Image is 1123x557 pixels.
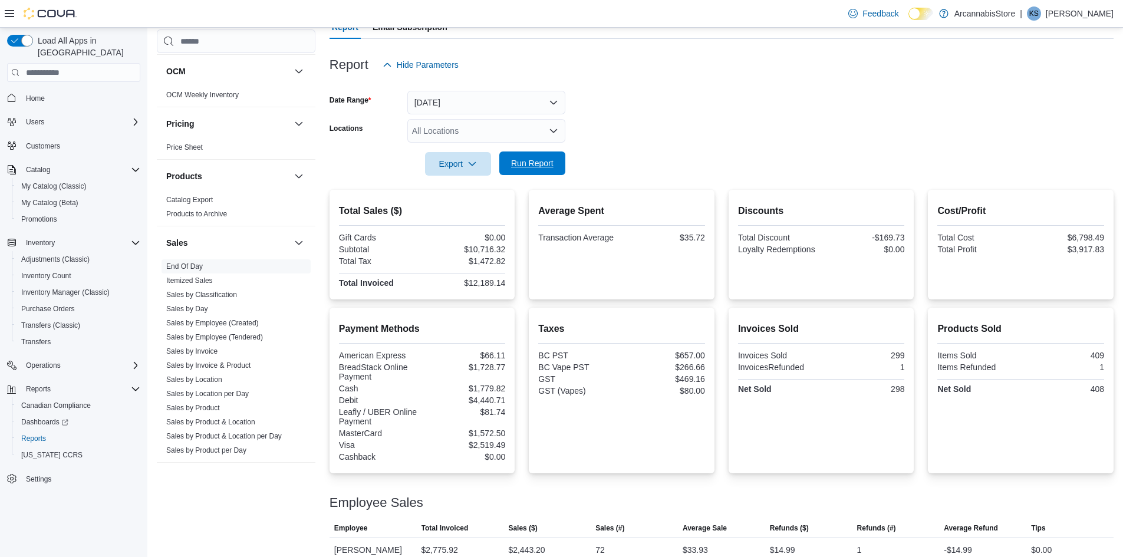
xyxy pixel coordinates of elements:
[538,233,619,242] div: Transaction Average
[21,198,78,207] span: My Catalog (Beta)
[166,404,220,412] a: Sales by Product
[12,268,145,284] button: Inventory Count
[432,152,484,176] span: Export
[166,290,237,299] span: Sales by Classification
[157,193,315,226] div: Products
[824,384,904,394] div: 298
[166,361,251,370] span: Sales by Invoice & Product
[549,126,558,136] button: Open list of options
[330,58,368,72] h3: Report
[26,474,51,484] span: Settings
[17,448,87,462] a: [US_STATE] CCRS
[292,64,306,78] button: OCM
[21,472,56,486] a: Settings
[624,374,705,384] div: $469.16
[12,211,145,228] button: Promotions
[21,358,65,373] button: Operations
[17,179,91,193] a: My Catalog (Classic)
[17,196,140,210] span: My Catalog (Beta)
[166,446,246,454] a: Sales by Product per Day
[424,233,505,242] div: $0.00
[166,196,213,204] a: Catalog Export
[339,204,506,218] h2: Total Sales ($)
[21,163,55,177] button: Catalog
[166,432,282,440] a: Sales by Product & Location per Day
[944,523,998,533] span: Average Refund
[824,245,904,254] div: $0.00
[824,351,904,360] div: 299
[937,351,1018,360] div: Items Sold
[17,335,55,349] a: Transfers
[21,401,91,410] span: Canadian Compliance
[166,90,239,100] span: OCM Weekly Inventory
[624,351,705,360] div: $657.00
[166,389,249,398] span: Sales by Location per Day
[857,543,862,557] div: 1
[424,407,505,417] div: $81.74
[12,414,145,430] a: Dashboards
[12,447,145,463] button: [US_STATE] CCRS
[157,259,315,462] div: Sales
[21,255,90,264] span: Adjustments (Classic)
[26,94,45,103] span: Home
[1029,6,1039,21] span: KS
[21,139,140,153] span: Customers
[21,288,110,297] span: Inventory Manager (Classic)
[339,440,420,450] div: Visa
[954,6,1016,21] p: ArcannabisStore
[508,523,537,533] span: Sales ($)
[17,398,95,413] a: Canadian Compliance
[12,301,145,317] button: Purchase Orders
[378,53,463,77] button: Hide Parameters
[2,114,145,130] button: Users
[157,88,315,107] div: OCM
[292,236,306,250] button: Sales
[21,139,65,153] a: Customers
[339,452,420,462] div: Cashback
[24,8,77,19] img: Cova
[166,347,218,356] span: Sales by Invoice
[26,117,44,127] span: Users
[26,384,51,394] span: Reports
[339,407,420,426] div: Leafly / UBER Online Payment
[17,212,62,226] a: Promotions
[21,434,46,443] span: Reports
[770,543,795,557] div: $14.99
[166,305,208,313] a: Sales by Day
[21,337,51,347] span: Transfers
[21,304,75,314] span: Purchase Orders
[21,358,140,373] span: Operations
[824,362,904,372] div: 1
[407,91,565,114] button: [DATE]
[166,417,255,427] span: Sales by Product & Location
[166,143,203,152] span: Price Sheet
[166,418,255,426] a: Sales by Product & Location
[2,162,145,178] button: Catalog
[17,318,85,332] a: Transfers (Classic)
[683,543,708,557] div: $33.93
[21,472,140,486] span: Settings
[166,118,194,130] h3: Pricing
[166,304,208,314] span: Sales by Day
[166,375,222,384] span: Sales by Location
[1027,6,1041,21] div: Kevin Sidhu
[1020,6,1022,21] p: |
[330,496,423,510] h3: Employee Sales
[166,209,227,219] span: Products to Archive
[166,210,227,218] a: Products to Archive
[166,403,220,413] span: Sales by Product
[166,332,263,342] span: Sales by Employee (Tendered)
[21,182,87,191] span: My Catalog (Classic)
[21,163,140,177] span: Catalog
[166,170,202,182] h3: Products
[166,446,246,455] span: Sales by Product per Day
[166,118,289,130] button: Pricing
[538,362,619,372] div: BC Vape PST
[2,89,145,106] button: Home
[26,238,55,248] span: Inventory
[397,59,459,71] span: Hide Parameters
[424,362,505,372] div: $1,728.77
[166,291,237,299] a: Sales by Classification
[166,333,263,341] a: Sales by Employee (Tendered)
[824,233,904,242] div: -$169.73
